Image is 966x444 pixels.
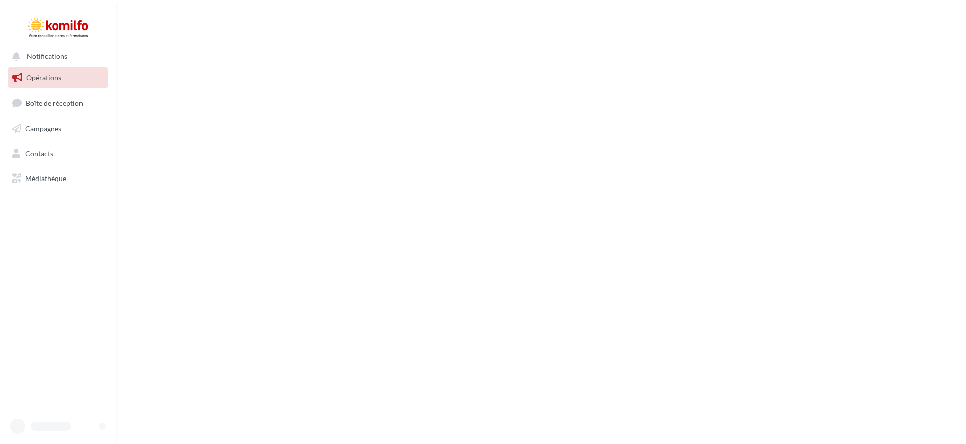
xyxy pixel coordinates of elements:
[6,118,110,139] a: Campagnes
[27,52,67,61] span: Notifications
[25,149,53,157] span: Contacts
[6,67,110,88] a: Opérations
[6,92,110,114] a: Boîte de réception
[26,73,61,82] span: Opérations
[6,143,110,164] a: Contacts
[6,168,110,189] a: Médiathèque
[25,124,61,133] span: Campagnes
[26,99,83,107] span: Boîte de réception
[25,174,66,183] span: Médiathèque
